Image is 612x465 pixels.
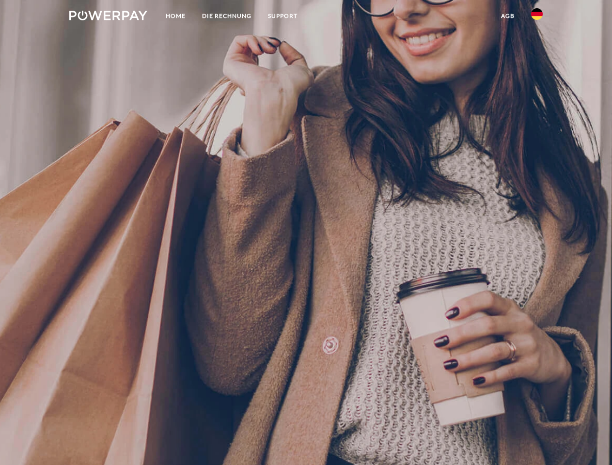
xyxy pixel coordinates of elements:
[493,7,523,25] a: agb
[157,7,194,25] a: Home
[531,8,543,20] img: de
[194,7,260,25] a: DIE RECHNUNG
[260,7,306,25] a: SUPPORT
[69,11,147,20] img: logo-powerpay-white.svg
